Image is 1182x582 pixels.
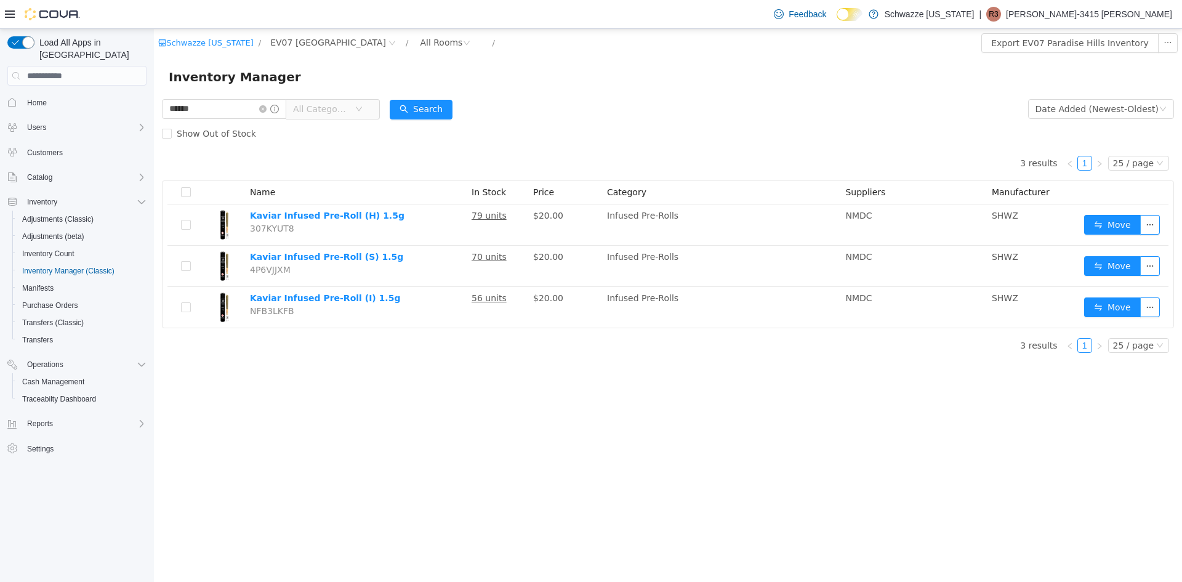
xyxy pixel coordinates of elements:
[837,21,837,22] span: Dark Mode
[379,223,409,233] span: $20.00
[22,232,84,241] span: Adjustments (beta)
[338,9,340,18] span: /
[252,9,254,18] span: /
[448,258,686,299] td: Infused Pre-Rolls
[17,374,147,389] span: Cash Management
[17,264,147,278] span: Inventory Manager (Classic)
[17,229,147,244] span: Adjustments (beta)
[959,127,1000,141] div: 25 / page
[885,7,975,22] p: Schwazze [US_STATE]
[22,441,147,456] span: Settings
[236,71,299,91] button: icon: searchSearch
[318,223,353,233] u: 70 units
[691,223,718,233] span: NMDC
[116,76,125,84] i: icon: info-circle
[27,419,53,429] span: Reports
[116,7,232,20] span: EV07 Paradise Hills
[924,310,938,323] a: 1
[17,392,101,406] a: Traceabilty Dashboard
[379,158,400,168] span: Price
[22,95,52,110] a: Home
[12,228,151,245] button: Adjustments (beta)
[1005,76,1013,85] i: icon: down
[838,223,864,233] span: SHWZ
[22,145,147,160] span: Customers
[22,266,115,276] span: Inventory Manager (Classic)
[105,9,107,18] span: /
[96,195,140,204] span: 307KYUT8
[986,227,1006,247] button: icon: ellipsis
[930,269,987,288] button: icon: swapMove
[27,360,63,370] span: Operations
[22,249,74,259] span: Inventory Count
[17,333,58,347] a: Transfers
[17,281,58,296] a: Manifests
[22,94,147,110] span: Home
[12,373,151,390] button: Cash Management
[22,145,68,160] a: Customers
[17,298,147,313] span: Purchase Orders
[22,120,51,135] button: Users
[769,2,831,26] a: Feedback
[55,180,86,211] img: Kaviar Infused Pre-Roll (H) 1.5g hero shot
[4,9,100,18] a: icon: shopSchwazze [US_STATE]
[837,8,862,21] input: Dark Mode
[1002,131,1010,139] i: icon: down
[139,74,195,86] span: All Categories
[22,214,94,224] span: Adjustments (Classic)
[17,264,119,278] a: Inventory Manager (Classic)
[691,264,718,274] span: NMDC
[22,357,68,372] button: Operations
[938,309,953,324] li: Next Page
[17,315,89,330] a: Transfers (Classic)
[12,331,151,349] button: Transfers
[12,390,151,408] button: Traceabilty Dashboard
[17,212,147,227] span: Adjustments (Classic)
[22,283,54,293] span: Manifests
[448,176,686,217] td: Infused Pre-Rolls
[838,182,864,192] span: SHWZ
[22,195,147,209] span: Inventory
[2,143,151,161] button: Customers
[1002,313,1010,321] i: icon: down
[12,297,151,314] button: Purchase Orders
[22,170,57,185] button: Catalog
[986,7,1001,22] div: Ryan-3415 Langeler
[22,416,58,431] button: Reports
[17,392,147,406] span: Traceabilty Dashboard
[12,245,151,262] button: Inventory Count
[17,333,147,347] span: Transfers
[27,197,57,207] span: Inventory
[4,10,12,18] i: icon: shop
[22,394,96,404] span: Traceabilty Dashboard
[22,335,53,345] span: Transfers
[909,309,923,324] li: Previous Page
[691,158,731,168] span: Suppliers
[1004,4,1024,24] button: icon: ellipsis
[979,7,981,22] p: |
[379,182,409,192] span: $20.00
[27,98,47,108] span: Home
[923,127,938,142] li: 1
[105,76,113,84] i: icon: close-circle
[201,76,209,85] i: icon: down
[25,8,80,20] img: Cova
[882,71,1005,89] div: Date Added (Newest-Oldest)
[453,158,492,168] span: Category
[923,309,938,324] li: 1
[938,127,953,142] li: Next Page
[22,301,78,310] span: Purchase Orders
[866,127,903,142] li: 3 results
[96,223,249,233] a: Kaviar Infused Pre-Roll (S) 1.5g
[1006,7,1172,22] p: [PERSON_NAME]-3415 [PERSON_NAME]
[12,262,151,280] button: Inventory Manager (Classic)
[691,182,718,192] span: NMDC
[912,131,920,139] i: icon: left
[17,298,83,313] a: Purchase Orders
[17,212,98,227] a: Adjustments (Classic)
[17,374,89,389] a: Cash Management
[912,313,920,321] i: icon: left
[15,38,155,58] span: Inventory Manager
[18,100,107,110] span: Show Out of Stock
[266,4,308,23] div: All Rooms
